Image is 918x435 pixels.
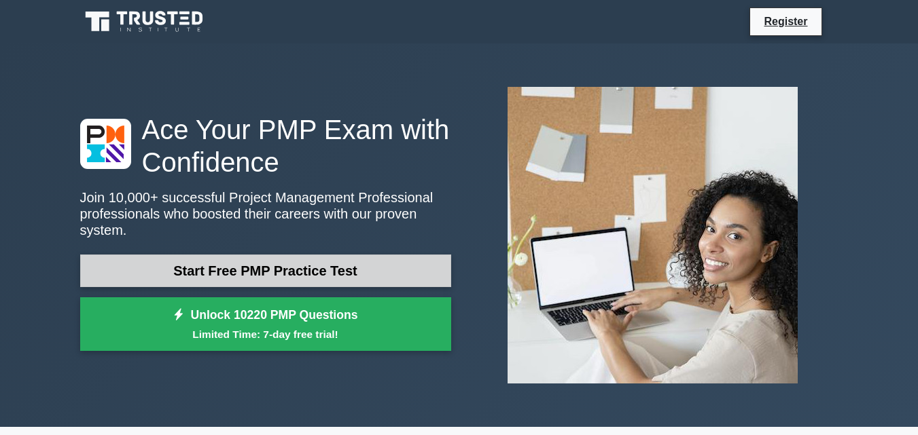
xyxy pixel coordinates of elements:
[80,297,451,352] a: Unlock 10220 PMP QuestionsLimited Time: 7-day free trial!
[756,13,815,30] a: Register
[80,113,451,178] h1: Ace Your PMP Exam with Confidence
[80,254,451,287] a: Start Free PMP Practice Test
[97,326,434,342] small: Limited Time: 7-day free trial!
[80,189,451,238] p: Join 10,000+ successful Project Management Professional professionals who boosted their careers w...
